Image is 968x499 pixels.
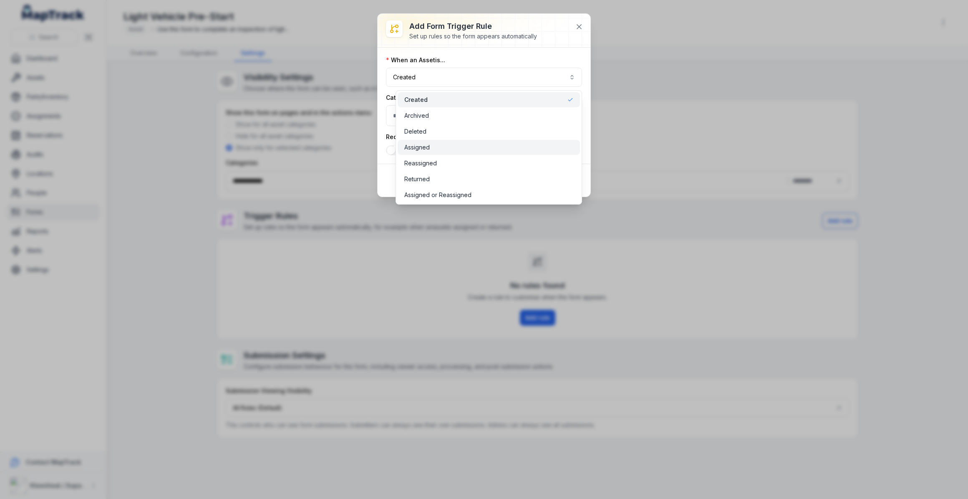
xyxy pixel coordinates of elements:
div: Created [396,90,582,205]
span: Archived [404,111,429,120]
span: Returned [404,175,430,183]
span: Deleted [404,127,426,136]
span: Reassigned [404,159,437,167]
span: Assigned or Reassigned [404,191,471,199]
span: Created [404,96,428,104]
span: Assigned [404,143,430,152]
button: Created [386,68,582,87]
